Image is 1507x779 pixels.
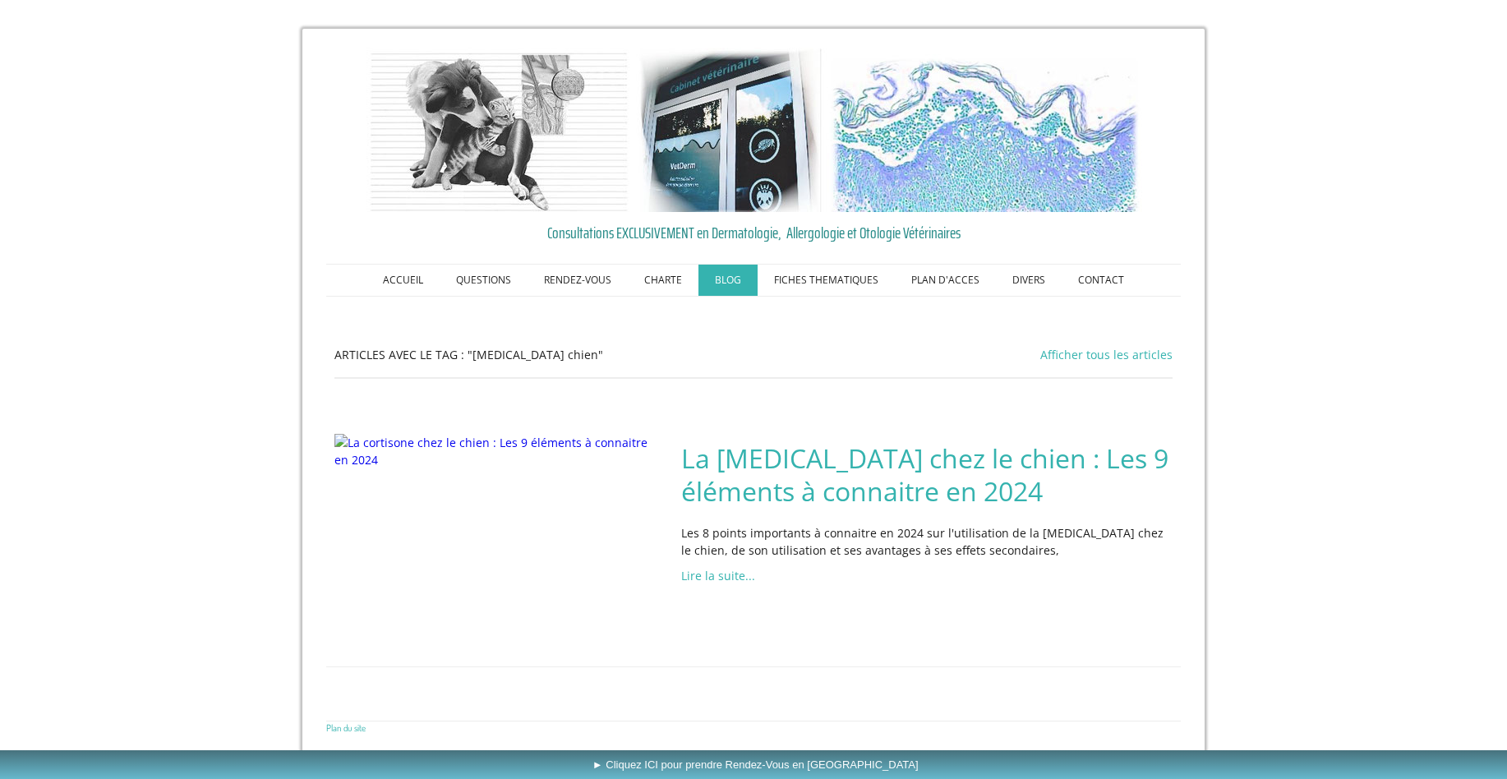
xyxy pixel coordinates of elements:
img: La cortisone chez le chien : Les 9 éléments à connaitre en 2024 [334,434,657,468]
a: Plan du site [326,721,366,734]
a: CONTACT [1062,265,1141,296]
span: ► Cliquez ICI pour prendre Rendez-Vous en [GEOGRAPHIC_DATA] [592,758,919,771]
a: RENDEZ-VOUS [528,265,628,296]
a: PLAN D'ACCES [895,265,996,296]
a: BLOG [698,265,758,296]
a: Consultations EXCLUSIVEMENT en Dermatologie, Allergologie et Otologie Vétérinaires [330,220,1177,245]
p: ARTICLES AVEC LE TAG : "[MEDICAL_DATA] chien" [334,346,741,363]
a: DIVERS [996,265,1062,296]
div: Les 8 points importants à connaitre en 2024 sur l'utilisation de la [MEDICAL_DATA] chez le chien,... [677,520,1177,563]
a: FICHES THEMATIQUES [758,265,895,296]
a: QUESTIONS [440,265,528,296]
a: Afficher tous les articles [1040,347,1173,362]
a: ACCUEIL [366,265,440,296]
a: CHARTE [628,265,698,296]
a: La [MEDICAL_DATA] chez le chien : Les 9 éléments à connaitre en 2024 [681,442,1173,508]
a: Lire la suite... [681,568,755,583]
